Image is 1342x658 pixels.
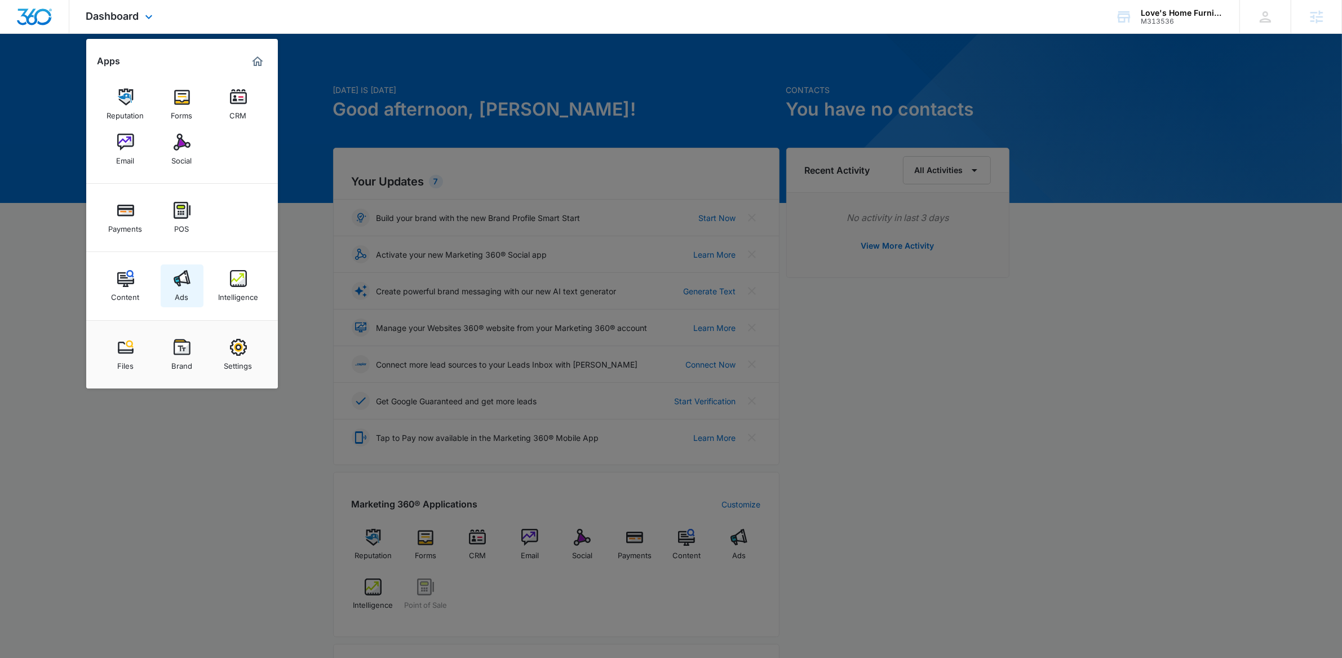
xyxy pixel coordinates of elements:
div: account id [1141,17,1223,25]
a: Intelligence [217,264,260,307]
a: Settings [217,333,260,376]
div: Forms [171,105,193,120]
a: Payments [104,196,147,239]
div: CRM [230,105,247,120]
h2: Apps [98,56,121,67]
div: Email [117,151,135,165]
div: Domain Overview [43,67,101,74]
div: POS [175,219,189,233]
img: logo_orange.svg [18,18,27,27]
div: Keywords by Traffic [125,67,190,74]
span: Dashboard [86,10,139,22]
a: Forms [161,83,203,126]
a: Ads [161,264,203,307]
div: Content [112,287,140,302]
a: Files [104,333,147,376]
div: Reputation [107,105,144,120]
div: Payments [109,219,143,233]
img: tab_keywords_by_traffic_grey.svg [112,65,121,74]
div: Social [172,151,192,165]
a: CRM [217,83,260,126]
a: Brand [161,333,203,376]
img: website_grey.svg [18,29,27,38]
a: Marketing 360® Dashboard [249,52,267,70]
div: Brand [171,356,192,370]
div: v 4.0.25 [32,18,55,27]
a: Content [104,264,147,307]
a: POS [161,196,203,239]
div: Ads [175,287,189,302]
a: Reputation [104,83,147,126]
a: Social [161,128,203,171]
div: Settings [224,356,253,370]
div: Intelligence [218,287,258,302]
div: Files [117,356,134,370]
div: Domain: [DOMAIN_NAME] [29,29,124,38]
a: Email [104,128,147,171]
div: account name [1141,8,1223,17]
img: tab_domain_overview_orange.svg [30,65,39,74]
